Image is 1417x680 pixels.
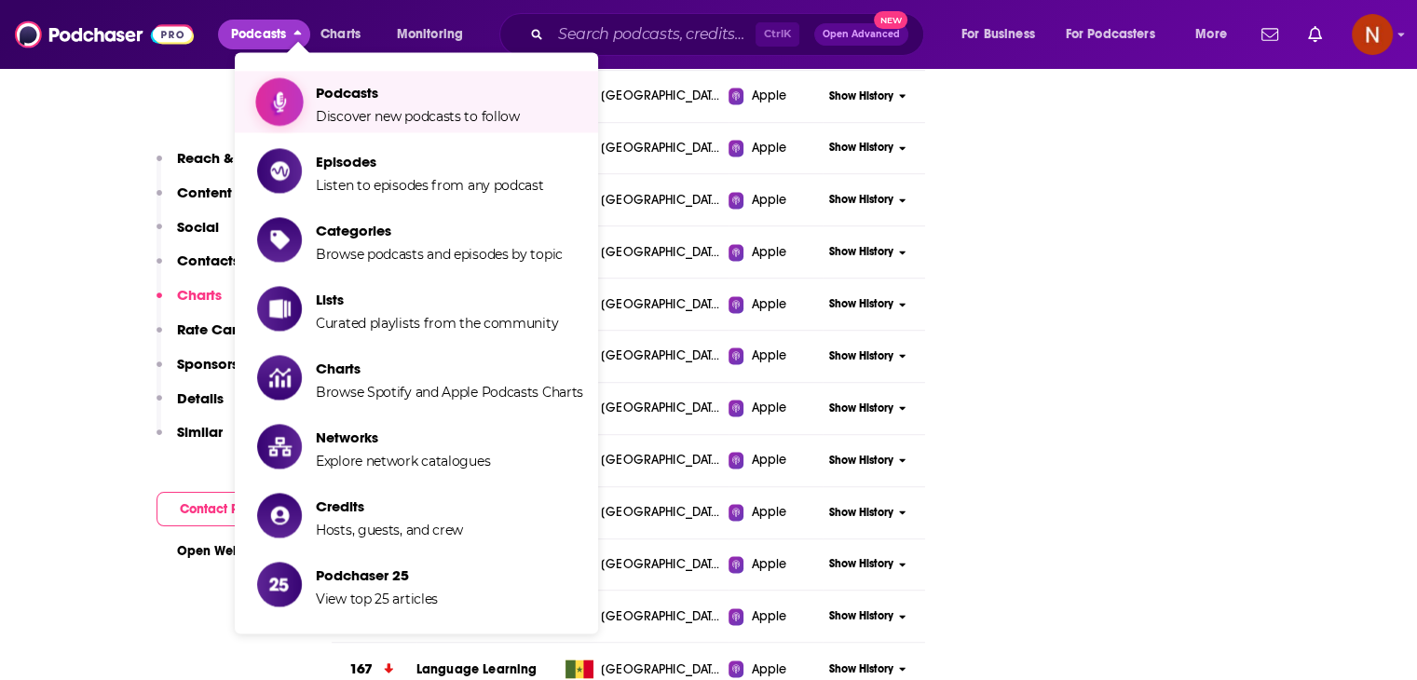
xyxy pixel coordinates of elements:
[729,295,823,314] a: Apple
[729,555,823,574] a: Apple
[751,87,786,105] span: Apple
[316,153,544,170] span: Episodes
[316,384,583,401] span: Browse Spotify and Apple Podcasts Charts
[601,347,722,365] span: Malaysia
[823,608,912,624] button: Show History
[157,320,246,355] button: Rate Card
[829,401,893,416] span: Show History
[157,492,303,526] button: Contact Podcast
[416,660,538,676] a: Language Learning
[349,658,373,679] h3: 167
[756,22,799,47] span: Ctrl K
[751,607,786,626] span: Apple
[829,192,893,208] span: Show History
[177,543,282,559] a: Open Website
[823,30,900,39] span: Open Advanced
[1195,21,1227,48] span: More
[729,243,823,262] a: Apple
[729,191,823,210] a: Apple
[177,389,224,407] p: Details
[829,140,893,156] span: Show History
[823,140,912,156] button: Show History
[558,660,729,678] a: [GEOGRAPHIC_DATA]
[320,21,361,48] span: Charts
[601,295,722,314] span: Guatemala
[316,522,463,538] span: Hosts, guests, and crew
[316,177,544,194] span: Listen to episodes from any podcast
[751,347,786,365] span: Apple
[751,139,786,157] span: Apple
[601,243,722,262] span: New Zealand
[1352,14,1393,55] img: User Profile
[157,218,219,252] button: Social
[751,399,786,417] span: Apple
[823,401,912,416] button: Show History
[729,87,823,105] a: Apple
[157,252,239,286] button: Contacts
[751,503,786,522] span: Apple
[823,244,912,260] button: Show History
[823,505,912,521] button: Show History
[316,291,558,308] span: Lists
[308,20,372,49] a: Charts
[601,607,722,626] span: Iraq
[157,286,222,320] button: Charts
[729,399,823,417] a: Apple
[177,184,232,201] p: Content
[157,355,238,389] button: Sponsors
[316,453,490,469] span: Explore network catalogues
[823,296,912,312] button: Show History
[729,451,823,469] a: Apple
[316,84,520,102] span: Podcasts
[316,315,558,332] span: Curated playlists from the community
[729,607,823,626] a: Apple
[823,88,912,104] button: Show History
[823,453,912,469] button: Show History
[829,608,893,624] span: Show History
[829,660,893,676] span: Show History
[823,348,912,364] button: Show History
[384,20,487,49] button: open menu
[1054,20,1182,49] button: open menu
[751,451,786,469] span: Apple
[601,399,722,417] span: Saudi Arabia
[316,108,520,125] span: Discover new podcasts to follow
[601,451,722,469] span: Egypt
[316,222,563,239] span: Categories
[15,17,194,52] img: Podchaser - Follow, Share and Rate Podcasts
[601,139,722,157] span: Afghanistan
[829,296,893,312] span: Show History
[601,660,722,678] span: Senegal
[177,149,303,167] p: Reach & Audience
[316,591,438,607] span: View top 25 articles
[874,11,907,29] span: New
[829,348,893,364] span: Show History
[177,252,239,269] p: Contacts
[1066,21,1155,48] span: For Podcasters
[1254,19,1286,50] a: Show notifications dropdown
[729,503,823,522] a: Apple
[177,355,238,373] p: Sponsors
[316,360,583,377] span: Charts
[829,244,893,260] span: Show History
[823,556,912,572] button: Show History
[814,23,908,46] button: Open AdvancedNew
[157,389,224,424] button: Details
[751,243,786,262] span: Apple
[829,453,893,469] span: Show History
[157,423,223,457] button: Similar
[397,21,463,48] span: Monitoring
[316,497,463,515] span: Credits
[517,13,942,56] div: Search podcasts, credits, & more...
[729,660,823,678] a: Apple
[601,503,722,522] span: Japan
[177,286,222,304] p: Charts
[729,347,823,365] a: Apple
[1352,14,1393,55] button: Show profile menu
[829,88,893,104] span: Show History
[551,20,756,49] input: Search podcasts, credits, & more...
[316,428,490,446] span: Networks
[157,149,303,184] button: Reach & Audience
